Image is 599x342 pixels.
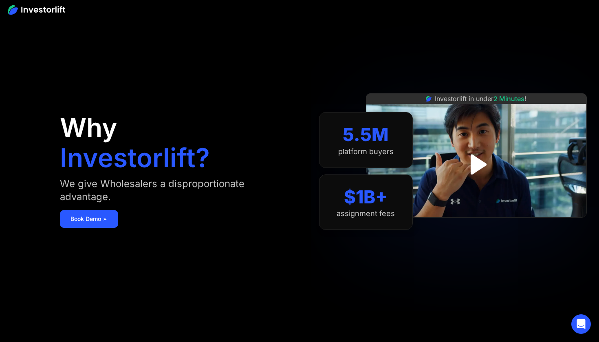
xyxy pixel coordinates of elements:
[338,147,394,156] div: platform buyers
[343,124,389,146] div: 5.5M
[60,210,118,228] a: Book Demo ➢
[344,186,388,208] div: $1B+
[60,115,117,141] h1: Why
[571,314,591,334] div: Open Intercom Messenger
[435,94,526,104] div: Investorlift in under !
[415,222,537,232] iframe: Customer reviews powered by Trustpilot
[337,209,395,218] div: assignment fees
[493,95,524,103] span: 2 Minutes
[60,177,274,203] div: We give Wholesalers a disproportionate advantage.
[60,145,210,171] h1: Investorlift?
[458,146,494,183] a: open lightbox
